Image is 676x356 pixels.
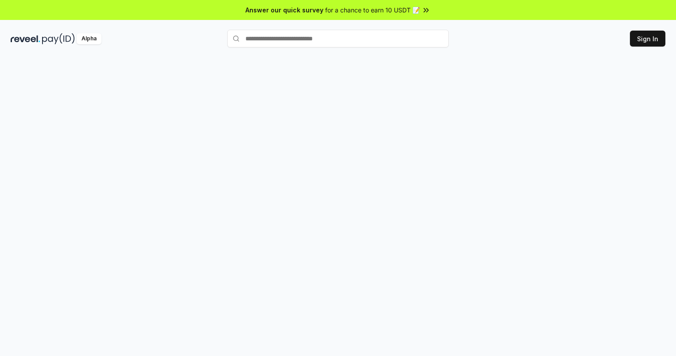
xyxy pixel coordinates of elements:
div: Alpha [77,33,101,44]
span: Answer our quick survey [245,5,323,15]
img: reveel_dark [11,33,40,44]
span: for a chance to earn 10 USDT 📝 [325,5,420,15]
img: pay_id [42,33,75,44]
button: Sign In [630,31,665,47]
